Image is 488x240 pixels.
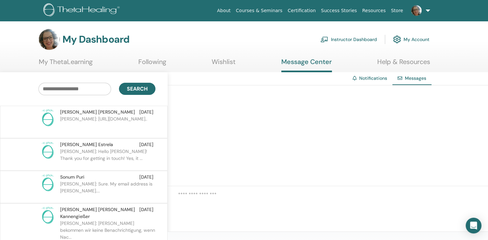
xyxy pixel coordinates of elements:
img: chalkboard-teacher.svg [320,36,328,42]
div: Open Intercom Messenger [466,218,481,233]
a: Following [138,58,166,71]
a: Resources [360,5,388,17]
img: cog.svg [393,34,401,45]
img: default.jpg [39,29,60,50]
span: [DATE] [139,206,153,220]
a: Store [388,5,406,17]
span: Search [127,85,148,92]
span: [DATE] [139,109,153,116]
a: My Account [393,32,430,47]
a: Certification [285,5,318,17]
img: no-photo.png [38,174,57,192]
a: About [214,5,233,17]
p: [PERSON_NAME]: Sure. My email address is [PERSON_NAME].... [60,181,155,200]
a: Courses & Seminars [233,5,285,17]
a: Notifications [359,75,387,81]
span: Messages [405,75,426,81]
img: no-photo.png [38,109,57,127]
span: [DATE] [139,174,153,181]
img: no-photo.png [38,206,57,225]
p: [PERSON_NAME]: Hello [PERSON_NAME]! Thank you for getting in touch! Yes, it ... [60,148,155,168]
button: Search [119,83,155,95]
a: My ThetaLearning [39,58,93,71]
a: Wishlist [212,58,236,71]
span: Sonum Puri [60,174,84,181]
p: [PERSON_NAME]: [PERSON_NAME] bekommen wir keine Benachrichtigung, wenn Nac... [60,220,155,240]
img: default.jpg [411,5,422,16]
img: no-photo.png [38,141,57,160]
h3: My Dashboard [62,33,129,45]
a: Success Stories [318,5,360,17]
span: [PERSON_NAME] [PERSON_NAME] Kannengießer [60,206,139,220]
img: logo.png [43,3,122,18]
a: Help & Resources [377,58,430,71]
span: [PERSON_NAME] [PERSON_NAME] [60,109,135,116]
span: [DATE] [139,141,153,148]
span: [PERSON_NAME] Estrela [60,141,113,148]
a: Instructor Dashboard [320,32,377,47]
a: Message Center [281,58,332,72]
p: [PERSON_NAME]: [URL][DOMAIN_NAME].. [60,116,155,135]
